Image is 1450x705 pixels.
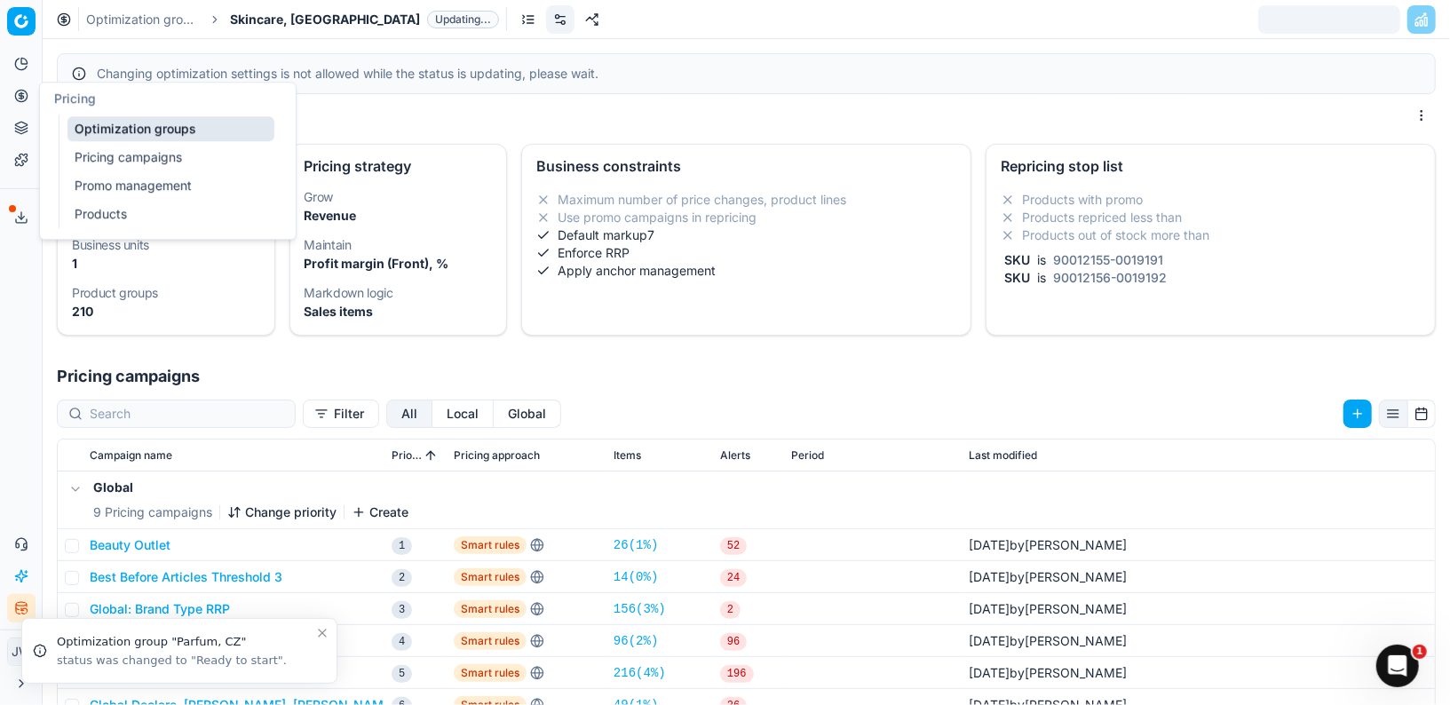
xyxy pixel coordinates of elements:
[969,536,1127,554] div: by [PERSON_NAME]
[54,91,96,106] span: Pricing
[969,569,1010,584] span: [DATE]
[454,448,540,463] span: Pricing approach
[536,262,956,280] li: Apply anchor management
[305,304,374,319] strong: Sales items
[312,622,333,644] button: Close toast
[536,226,956,244] li: Default markup 7
[86,11,499,28] nav: breadcrumb
[1413,645,1427,659] span: 1
[392,665,412,683] span: 5
[392,448,422,463] span: Priority
[57,653,315,669] div: status was changed to "Ready to start".
[969,664,1127,682] div: by [PERSON_NAME]
[1034,270,1050,285] span: is
[230,11,499,28] span: Skincare, [GEOGRAPHIC_DATA]Updating...
[305,191,493,203] dt: Grow
[791,448,824,463] span: Period
[720,633,747,651] span: 96
[720,601,741,619] span: 2
[969,632,1127,650] div: by [PERSON_NAME]
[97,65,1421,83] div: Changing optimization settings is not allowed while the status is updating, please wait.
[1001,159,1421,173] div: Repricing stop list
[305,239,493,251] dt: Maintain
[454,664,527,682] span: Smart rules
[90,600,230,618] button: Global: Brand Type RRP
[969,537,1010,552] span: [DATE]
[614,664,666,682] a: 216(4%)
[422,447,440,464] button: Sorted by Priority ascending
[1001,270,1034,285] span: SKU
[454,568,527,586] span: Smart rules
[1001,191,1421,209] li: Products with promo
[494,400,561,428] button: global
[67,116,274,141] a: Optimization groups
[72,304,93,319] strong: 210
[969,665,1010,680] span: [DATE]
[969,633,1010,648] span: [DATE]
[1376,645,1419,687] iframe: Intercom live chat
[454,632,527,650] span: Smart rules
[1001,209,1421,226] li: Products repriced less than
[72,239,260,251] dt: Business units
[67,202,274,226] a: Products
[720,537,747,555] span: 52
[969,448,1037,463] span: Last modified
[43,364,1450,389] h1: Pricing campaigns
[90,448,172,463] span: Campaign name
[454,600,527,618] span: Smart rules
[969,600,1127,618] div: by [PERSON_NAME]
[305,208,357,223] strong: Revenue
[969,568,1127,586] div: by [PERSON_NAME]
[93,503,212,521] span: 9 Pricing campaigns
[720,665,754,683] span: 196
[67,173,274,198] a: Promo management
[57,633,315,651] div: Optimization group "Parfum, CZ"
[72,287,260,299] dt: Product groups
[303,400,379,428] button: Filter
[536,209,956,226] li: Use promo campaigns in repricing
[67,145,274,170] a: Pricing campaigns
[392,633,412,651] span: 4
[305,256,449,271] strong: Profit margin (Front), %
[536,244,956,262] li: Enforce RRP
[392,537,412,555] span: 1
[72,256,77,271] strong: 1
[1001,226,1421,244] li: Products out of stock more than
[614,536,658,554] a: 26(1%)
[614,568,658,586] a: 14(0%)
[1050,270,1170,285] span: 90012156-0019192
[1034,252,1050,267] span: is
[1050,252,1167,267] span: 90012155-0019191
[720,448,750,463] span: Alerts
[392,569,412,587] span: 2
[305,159,493,173] div: Pricing strategy
[614,448,641,463] span: Items
[720,569,747,587] span: 24
[90,568,282,586] button: Best Before Articles Threshold 3
[614,600,666,618] a: 156(3%)
[1001,252,1034,267] span: SKU
[8,638,35,665] span: JW
[432,400,494,428] button: local
[7,638,36,666] button: JW
[86,11,200,28] a: Optimization groups
[454,536,527,554] span: Smart rules
[90,536,170,554] button: Beauty Outlet
[614,632,658,650] a: 96(2%)
[305,287,493,299] dt: Markdown logic
[536,159,956,173] div: Business constraints
[536,191,956,209] li: Maximum number of price changes, product lines
[90,405,284,423] input: Search
[227,503,337,521] button: Change priority
[386,400,432,428] button: all
[230,11,420,28] span: Skincare, [GEOGRAPHIC_DATA]
[392,601,412,619] span: 3
[352,503,408,521] button: Create
[427,11,499,28] span: Updating...
[93,479,408,496] h5: Global
[969,601,1010,616] span: [DATE]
